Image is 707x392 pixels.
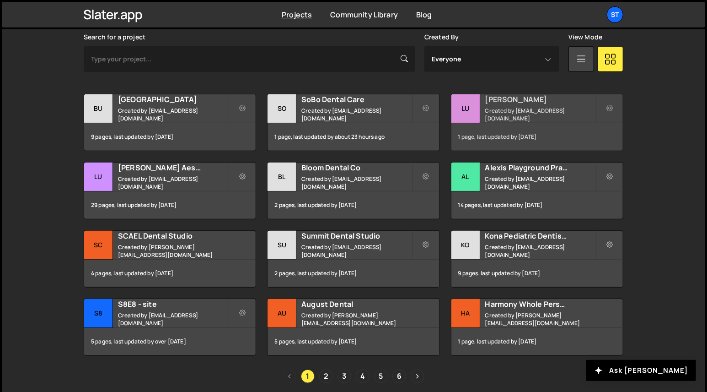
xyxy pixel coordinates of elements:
[118,175,228,191] small: Created by [EMAIL_ADDRESS][DOMAIN_NAME]
[84,33,145,41] label: Search for a project
[301,94,412,104] h2: SoBo Dental Care
[84,260,256,287] div: 4 pages, last updated by [DATE]
[451,230,623,288] a: Ko Kona Pediatric Dentistry Created by [EMAIL_ADDRESS][DOMAIN_NAME] 9 pages, last updated by [DATE]
[118,107,228,122] small: Created by [EMAIL_ADDRESS][DOMAIN_NAME]
[84,328,256,355] div: 5 pages, last updated by over [DATE]
[267,162,439,219] a: Bl Bloom Dental Co Created by [EMAIL_ADDRESS][DOMAIN_NAME] 2 pages, last updated by [DATE]
[301,175,412,191] small: Created by [EMAIL_ADDRESS][DOMAIN_NAME]
[84,94,113,123] div: Bu
[485,94,595,104] h2: [PERSON_NAME]
[607,6,623,23] a: St
[84,370,623,383] div: Pagination
[267,230,439,288] a: Su Summit Dental Studio Created by [EMAIL_ADDRESS][DOMAIN_NAME] 2 pages, last updated by [DATE]
[451,260,623,287] div: 9 pages, last updated by [DATE]
[451,94,623,151] a: Lu [PERSON_NAME] Created by [EMAIL_ADDRESS][DOMAIN_NAME] 1 page, last updated by [DATE]
[118,311,228,327] small: Created by [EMAIL_ADDRESS][DOMAIN_NAME]
[118,299,228,309] h2: S8E8 - site
[268,231,296,260] div: Su
[301,299,412,309] h2: August Dental
[451,299,480,328] div: Ha
[392,370,406,383] a: Page 6
[330,10,398,20] a: Community Library
[84,230,256,288] a: SC SCAEL Dental Studio Created by [PERSON_NAME][EMAIL_ADDRESS][DOMAIN_NAME] 4 pages, last updated...
[451,328,623,355] div: 1 page, last updated by [DATE]
[451,123,623,151] div: 1 page, last updated by [DATE]
[118,231,228,241] h2: SCAEL Dental Studio
[568,33,602,41] label: View Mode
[301,163,412,173] h2: Bloom Dental Co
[586,360,696,381] button: Ask [PERSON_NAME]
[268,328,439,355] div: 5 pages, last updated by [DATE]
[84,163,113,191] div: Lu
[268,94,296,123] div: So
[301,231,412,241] h2: Summit Dental Studio
[485,311,595,327] small: Created by [PERSON_NAME][EMAIL_ADDRESS][DOMAIN_NAME]
[416,10,432,20] a: Blog
[84,162,256,219] a: Lu [PERSON_NAME] Aesthetic Created by [EMAIL_ADDRESS][DOMAIN_NAME] 29 pages, last updated by [DATE]
[451,163,480,191] div: Al
[451,299,623,356] a: Ha Harmony Whole Person Oral Healthcare Created by [PERSON_NAME][EMAIL_ADDRESS][DOMAIN_NAME] 1 pa...
[485,175,595,191] small: Created by [EMAIL_ADDRESS][DOMAIN_NAME]
[118,163,228,173] h2: [PERSON_NAME] Aesthetic
[84,299,256,356] a: S8 S8E8 - site Created by [EMAIL_ADDRESS][DOMAIN_NAME] 5 pages, last updated by over [DATE]
[356,370,370,383] a: Page 4
[485,231,595,241] h2: Kona Pediatric Dentistry
[84,46,415,72] input: Type your project...
[451,94,480,123] div: Lu
[268,299,296,328] div: Au
[84,299,113,328] div: S8
[268,123,439,151] div: 1 page, last updated by about 23 hours ago
[451,191,623,219] div: 14 pages, last updated by [DATE]
[282,10,312,20] a: Projects
[485,107,595,122] small: Created by [EMAIL_ADDRESS][DOMAIN_NAME]
[301,311,412,327] small: Created by [PERSON_NAME][EMAIL_ADDRESS][DOMAIN_NAME]
[451,231,480,260] div: Ko
[267,299,439,356] a: Au August Dental Created by [PERSON_NAME][EMAIL_ADDRESS][DOMAIN_NAME] 5 pages, last updated by [D...
[84,94,256,151] a: Bu [GEOGRAPHIC_DATA] Created by [EMAIL_ADDRESS][DOMAIN_NAME] 9 pages, last updated by [DATE]
[411,370,424,383] a: Next page
[84,231,113,260] div: SC
[268,260,439,287] div: 2 pages, last updated by [DATE]
[485,299,595,309] h2: Harmony Whole Person Oral Healthcare
[84,123,256,151] div: 9 pages, last updated by [DATE]
[267,94,439,151] a: So SoBo Dental Care Created by [EMAIL_ADDRESS][DOMAIN_NAME] 1 page, last updated by about 23 hour...
[451,162,623,219] a: Al Alexis Playground Practice Created by [EMAIL_ADDRESS][DOMAIN_NAME] 14 pages, last updated by [...
[118,94,228,104] h2: [GEOGRAPHIC_DATA]
[337,370,351,383] a: Page 3
[301,243,412,259] small: Created by [EMAIL_ADDRESS][DOMAIN_NAME]
[319,370,333,383] a: Page 2
[268,163,296,191] div: Bl
[268,191,439,219] div: 2 pages, last updated by [DATE]
[118,243,228,259] small: Created by [PERSON_NAME][EMAIL_ADDRESS][DOMAIN_NAME]
[301,107,412,122] small: Created by [EMAIL_ADDRESS][DOMAIN_NAME]
[374,370,388,383] a: Page 5
[84,191,256,219] div: 29 pages, last updated by [DATE]
[424,33,459,41] label: Created By
[485,243,595,259] small: Created by [EMAIL_ADDRESS][DOMAIN_NAME]
[485,163,595,173] h2: Alexis Playground Practice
